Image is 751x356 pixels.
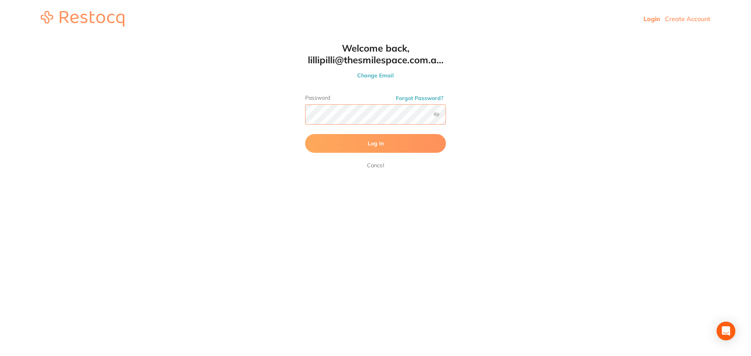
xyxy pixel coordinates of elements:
[305,134,446,153] button: Log In
[305,95,446,101] label: Password
[665,15,710,23] a: Create Account
[41,11,124,27] img: restocq_logo.svg
[289,72,462,79] button: Change Email
[365,161,386,170] a: Cancel
[717,322,735,340] div: Open Intercom Messenger
[393,95,446,102] button: Forgot Password?
[368,140,384,147] span: Log In
[643,15,660,23] a: Login
[289,42,462,66] h1: Welcome back, lillipilli@thesmilespace.com.a...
